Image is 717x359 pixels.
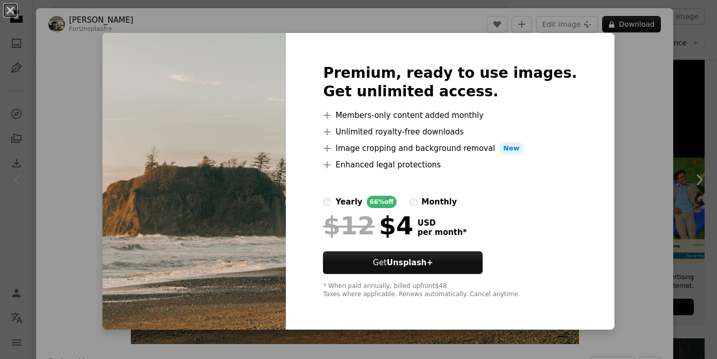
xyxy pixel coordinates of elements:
[323,212,374,239] span: $12
[335,196,362,208] div: yearly
[323,142,577,155] li: Image cropping and background removal
[323,126,577,138] li: Unlimited royalty-free downloads
[323,212,413,239] div: $4
[367,196,397,208] div: 66% off
[103,33,286,330] img: premium_photo-1692641346414-02a56f346626
[499,142,524,155] span: New
[323,159,577,171] li: Enhanced legal protections
[417,228,467,237] span: per month *
[409,198,417,206] input: monthly
[387,258,433,267] strong: Unsplash+
[417,218,467,228] span: USD
[323,282,577,299] div: * When paid annually, billed upfront $48 Taxes where applicable. Renews automatically. Cancel any...
[421,196,457,208] div: monthly
[323,109,577,122] li: Members-only content added monthly
[323,198,331,206] input: yearly66%off
[323,251,483,274] button: GetUnsplash+
[323,64,577,101] h2: Premium, ready to use images. Get unlimited access.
